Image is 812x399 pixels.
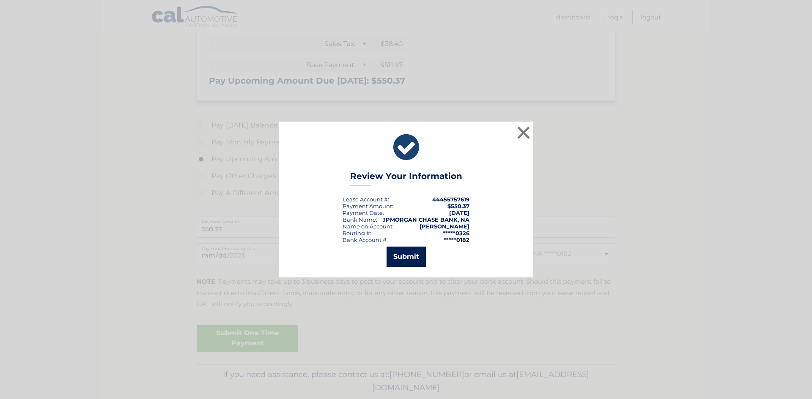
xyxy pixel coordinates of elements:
[383,216,469,223] strong: JPMORGAN CHASE BANK, NA
[420,223,469,230] strong: [PERSON_NAME]
[343,209,384,216] div: :
[350,171,462,186] h3: Review Your Information
[343,209,383,216] span: Payment Date
[447,203,469,209] span: $550.37
[432,196,469,203] strong: 44455757619
[343,216,377,223] div: Bank Name:
[343,196,389,203] div: Lease Account #:
[449,209,469,216] span: [DATE]
[343,230,371,236] div: Routing #:
[343,203,393,209] div: Payment Amount:
[387,247,426,267] button: Submit
[343,223,394,230] div: Name on Account:
[343,236,388,243] div: Bank Account #:
[515,124,532,141] button: ×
